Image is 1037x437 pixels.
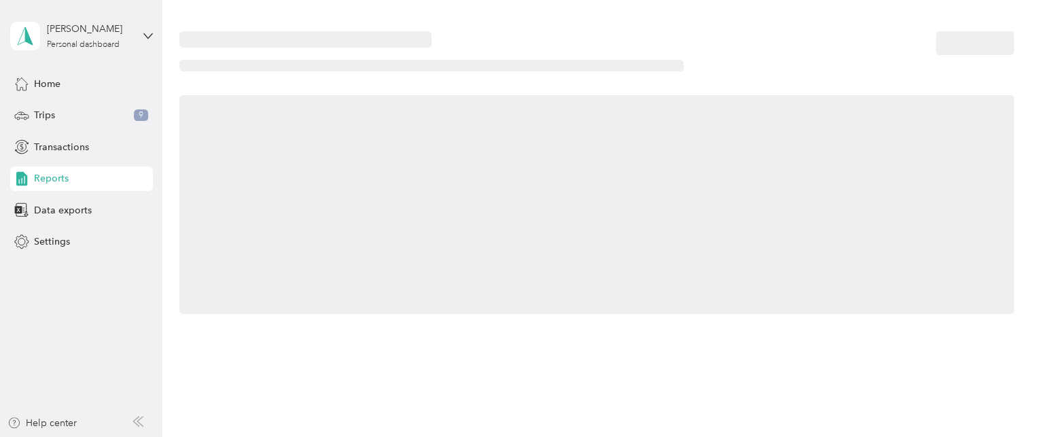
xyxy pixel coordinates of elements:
iframe: Everlance-gr Chat Button Frame [961,361,1037,437]
span: Reports [34,171,69,186]
span: Transactions [34,140,89,154]
span: Data exports [34,203,92,217]
div: [PERSON_NAME] [47,22,132,36]
button: Help center [7,416,77,430]
span: 9 [134,109,148,122]
span: Trips [34,108,55,122]
span: Home [34,77,60,91]
span: Settings [34,234,70,249]
div: Personal dashboard [47,41,120,49]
